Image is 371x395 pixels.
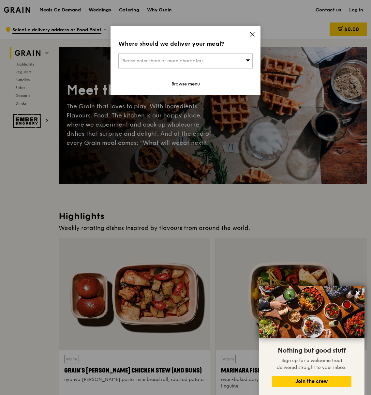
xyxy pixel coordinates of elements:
span: Please enter three or more characters [121,58,203,64]
div: Where should we deliver your meal? [118,39,253,48]
span: Nothing but good stuff [278,347,346,355]
img: DSC07876-Edit02-Large.jpeg [259,286,364,338]
button: Close [352,288,363,298]
button: Join the crew [272,376,351,387]
span: Sign up for a welcome treat delivered straight to your inbox. [277,358,347,370]
a: Browse menu [171,81,200,87]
